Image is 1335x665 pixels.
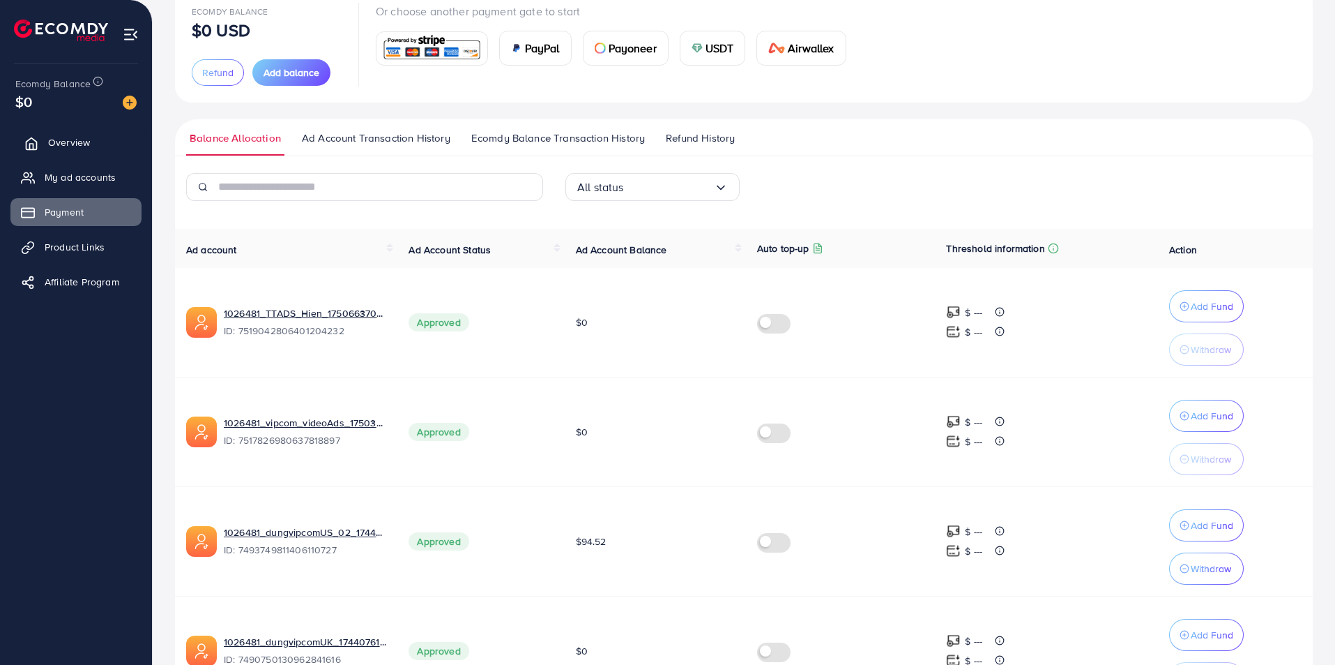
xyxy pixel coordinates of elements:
[577,177,624,198] span: All status
[376,31,488,66] a: card
[45,275,119,289] span: Affiliate Program
[10,198,142,226] a: Payment
[15,77,91,91] span: Ecomdy Balance
[705,40,734,57] span: USDT
[565,173,740,201] div: Search for option
[14,20,108,41] img: logo
[123,96,137,110] img: image
[576,644,588,658] span: $0
[680,31,746,66] a: cardUSDT
[1191,451,1231,468] p: Withdraw
[1169,553,1244,585] button: Withdraw
[192,22,250,38] p: $0 USD
[576,315,588,329] span: $0
[1169,243,1197,257] span: Action
[471,130,645,146] span: Ecomdy Balance Transaction History
[965,324,982,341] p: $ ---
[946,434,961,449] img: top-up amount
[788,40,834,57] span: Airwallex
[15,91,32,112] span: $0
[576,243,667,257] span: Ad Account Balance
[186,307,217,338] img: ic-ads-acc.e4c84228.svg
[1169,509,1244,541] button: Add Fund
[376,3,857,20] p: Or choose another payment gate to start
[252,59,330,86] button: Add balance
[624,177,714,198] input: Search for option
[186,417,217,447] img: ic-ads-acc.e4c84228.svg
[965,433,982,450] p: $ ---
[1169,334,1244,366] button: Withdraw
[946,414,961,429] img: top-up amount
[224,635,386,649] a: 1026481_dungvipcomUK_1744076183761
[965,304,982,321] p: $ ---
[609,40,657,57] span: Payoneer
[946,634,961,648] img: top-up amount
[1169,443,1244,475] button: Withdraw
[595,43,606,54] img: card
[10,163,142,191] a: My ad accounts
[576,425,588,439] span: $0
[499,31,572,66] a: cardPayPal
[576,535,607,548] span: $94.52
[1191,298,1233,315] p: Add Fund
[224,324,386,338] span: ID: 7519042806401204232
[946,324,961,339] img: top-up amount
[224,416,386,448] div: <span class='underline'>1026481_vipcom_videoAds_1750380509111</span></br>7517826980637818897
[409,423,468,441] span: Approved
[302,130,450,146] span: Ad Account Transaction History
[186,526,217,557] img: ic-ads-acc.e4c84228.svg
[48,135,90,149] span: Overview
[264,66,319,80] span: Add balance
[525,40,560,57] span: PayPal
[10,268,142,296] a: Affiliate Program
[409,243,491,257] span: Ad Account Status
[692,43,703,54] img: card
[757,240,809,257] p: Auto top-up
[768,43,785,54] img: card
[756,31,846,66] a: cardAirwallex
[45,170,116,184] span: My ad accounts
[224,416,386,430] a: 1026481_vipcom_videoAds_1750380509111
[10,128,142,156] a: Overview
[192,6,268,17] span: Ecomdy Balance
[381,33,483,63] img: card
[224,306,386,320] a: 1026481_TTADS_Hien_1750663705167
[946,240,1044,257] p: Threshold information
[965,543,982,560] p: $ ---
[1169,619,1244,651] button: Add Fund
[1191,341,1231,358] p: Withdraw
[946,544,961,558] img: top-up amount
[224,543,386,557] span: ID: 7493749811406110727
[224,525,386,558] div: <span class='underline'>1026481_dungvipcomUS_02_1744774713900</span></br>7493749811406110727
[186,243,237,257] span: Ad account
[190,130,281,146] span: Balance Allocation
[1191,627,1233,643] p: Add Fund
[965,633,982,650] p: $ ---
[45,205,84,219] span: Payment
[1191,408,1233,424] p: Add Fund
[1276,602,1325,655] iframe: Chat
[946,305,961,320] img: top-up amount
[123,27,139,43] img: menu
[224,433,386,447] span: ID: 7517826980637818897
[224,525,386,539] a: 1026481_dungvipcomUS_02_1744774713900
[1169,400,1244,432] button: Add Fund
[1191,560,1231,577] p: Withdraw
[1191,517,1233,534] p: Add Fund
[583,31,669,66] a: cardPayoneer
[409,532,468,551] span: Approved
[1169,290,1244,322] button: Add Fund
[965,523,982,540] p: $ ---
[192,59,244,86] button: Refund
[946,524,961,539] img: top-up amount
[511,43,522,54] img: card
[666,130,735,146] span: Refund History
[965,414,982,431] p: $ ---
[202,66,234,80] span: Refund
[224,306,386,338] div: <span class='underline'>1026481_TTADS_Hien_1750663705167</span></br>7519042806401204232
[409,313,468,331] span: Approved
[10,233,142,261] a: Product Links
[45,240,105,254] span: Product Links
[409,642,468,660] span: Approved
